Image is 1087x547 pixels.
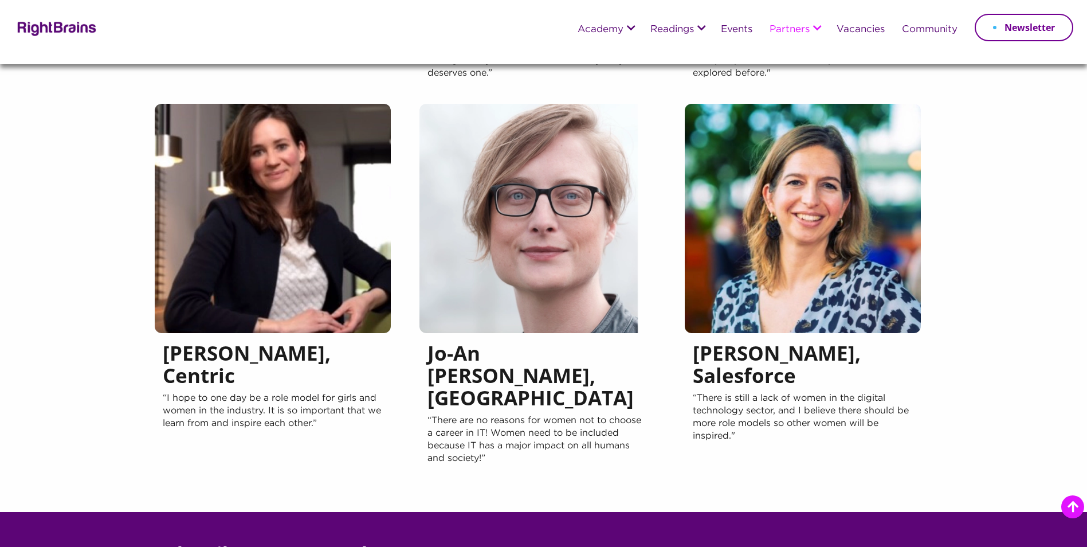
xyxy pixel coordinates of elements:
[155,104,391,467] a: [PERSON_NAME], Centric “I hope to one day be a role model for girls and women in the industry. It...
[693,392,913,455] p: “There is still a lack of women in the digital technology sector, and I believe there should be m...
[770,25,810,35] a: Partners
[837,25,885,35] a: Vacancies
[14,19,97,36] img: Rightbrains
[163,342,383,392] h5: [PERSON_NAME], Centric
[685,104,921,467] a: [PERSON_NAME], Salesforce “There is still a lack of women in the digital technology sector, and I...
[650,25,694,35] a: Readings
[427,342,648,415] h5: Jo-An [PERSON_NAME], [GEOGRAPHIC_DATA]
[427,415,648,478] p: “There are no reasons for women not to choose a career in IT! Women need to be included because I...
[721,25,752,35] a: Events
[163,392,383,455] p: “I hope to one day be a role model for girls and women in the industry. It is so important that w...
[902,25,957,35] a: Community
[419,104,656,489] a: Jo-An [PERSON_NAME], [GEOGRAPHIC_DATA] “There are no reasons for women not to choose a career in ...
[578,25,623,35] a: Academy
[975,14,1073,41] a: Newsletter
[693,342,913,392] h5: [PERSON_NAME], Salesforce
